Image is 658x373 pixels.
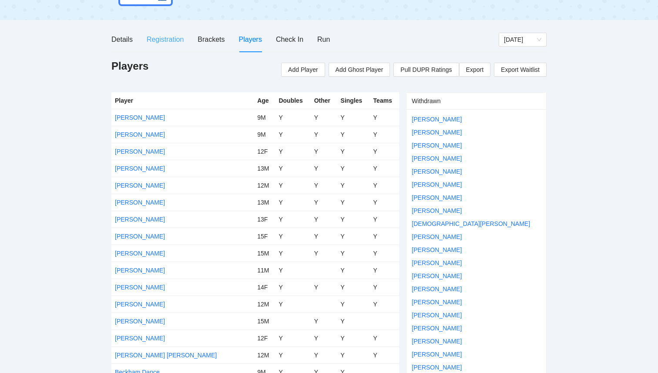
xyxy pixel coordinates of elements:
td: 12M [254,296,275,313]
a: Export [459,63,490,77]
td: 12F [254,329,275,346]
a: [PERSON_NAME] [115,148,165,155]
td: Y [370,346,399,363]
span: Add Ghost Player [336,65,383,74]
td: Y [311,177,337,194]
td: Y [370,194,399,211]
span: Saturday [504,33,541,46]
a: [PERSON_NAME] [412,142,462,149]
td: Y [337,329,370,346]
td: Y [311,346,337,363]
a: [PERSON_NAME] [PERSON_NAME] [115,352,217,359]
td: Y [337,262,370,279]
a: [PERSON_NAME] [115,199,165,206]
a: [PERSON_NAME] [412,181,462,188]
td: Y [337,109,370,126]
td: Y [370,228,399,245]
a: [PERSON_NAME] [412,116,462,123]
td: Y [370,245,399,262]
td: Y [275,143,310,160]
div: Registration [147,34,184,45]
td: Y [275,177,310,194]
td: Y [337,228,370,245]
a: [PERSON_NAME] [115,318,165,325]
td: Y [311,211,337,228]
a: [PERSON_NAME] [412,168,462,175]
div: Check In [276,34,303,45]
td: Y [311,126,337,143]
div: Other [314,96,334,105]
span: Pull DUPR Ratings [400,65,452,74]
div: Doubles [279,96,307,105]
td: Y [311,194,337,211]
td: Y [275,126,310,143]
a: Export Waitlist [494,63,547,77]
td: 11M [254,262,275,279]
td: Y [275,245,310,262]
a: [PERSON_NAME] [412,312,462,319]
td: Y [370,177,399,194]
td: Y [275,262,310,279]
td: Y [370,126,399,143]
td: Y [370,329,399,346]
td: Y [370,296,399,313]
td: Y [370,262,399,279]
td: Y [275,296,310,313]
td: Y [370,109,399,126]
td: Y [275,329,310,346]
td: Y [311,245,337,262]
button: Add Ghost Player [329,63,390,77]
a: [PERSON_NAME] [115,216,165,223]
td: 15M [254,313,275,329]
td: Y [311,109,337,126]
td: 12F [254,143,275,160]
td: 14F [254,279,275,296]
a: [PERSON_NAME] [412,246,462,253]
a: [PERSON_NAME] [115,182,165,189]
a: [PERSON_NAME] [412,155,462,162]
a: [PERSON_NAME] [115,165,165,172]
td: Y [275,279,310,296]
a: [PERSON_NAME] [412,325,462,332]
a: [PERSON_NAME] [115,114,165,121]
td: Y [275,346,310,363]
td: Y [337,279,370,296]
td: Y [337,177,370,194]
div: Player [115,96,250,105]
a: [PERSON_NAME] [115,233,165,240]
a: [PERSON_NAME] [115,335,165,342]
td: Y [275,228,310,245]
td: Y [311,160,337,177]
a: [PERSON_NAME] [412,351,462,358]
a: [PERSON_NAME] [115,131,165,138]
td: 9M [254,126,275,143]
td: Y [275,194,310,211]
td: Y [337,160,370,177]
td: Y [311,279,337,296]
div: Run [317,34,330,45]
td: 12M [254,346,275,363]
td: Y [370,279,399,296]
button: Add Player [281,63,325,77]
td: Y [275,160,310,177]
td: Y [337,126,370,143]
td: Y [337,346,370,363]
div: Teams [373,96,396,105]
td: Y [337,194,370,211]
a: [PERSON_NAME] [412,259,462,266]
span: Add Player [288,65,318,74]
div: Details [111,34,133,45]
a: [PERSON_NAME] [412,129,462,136]
a: [PERSON_NAME] [412,194,462,201]
a: [PERSON_NAME] [412,233,462,240]
h1: Players [111,59,148,73]
a: [PERSON_NAME] [115,284,165,291]
div: Singles [341,96,366,105]
a: [PERSON_NAME] [412,272,462,279]
td: Y [370,160,399,177]
a: [PERSON_NAME] [115,301,165,308]
td: Y [311,313,337,329]
div: Withdrawn [412,93,541,109]
td: 12M [254,177,275,194]
td: 13F [254,211,275,228]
